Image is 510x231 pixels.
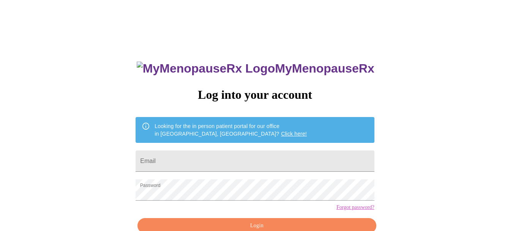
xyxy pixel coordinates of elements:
h3: Log into your account [136,88,374,102]
span: Login [146,221,367,231]
a: Forgot password? [336,204,374,210]
div: Looking for the in person patient portal for our office in [GEOGRAPHIC_DATA], [GEOGRAPHIC_DATA]? [155,119,307,141]
img: MyMenopauseRx Logo [137,62,275,76]
a: Click here! [281,131,307,137]
h3: MyMenopauseRx [137,62,374,76]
